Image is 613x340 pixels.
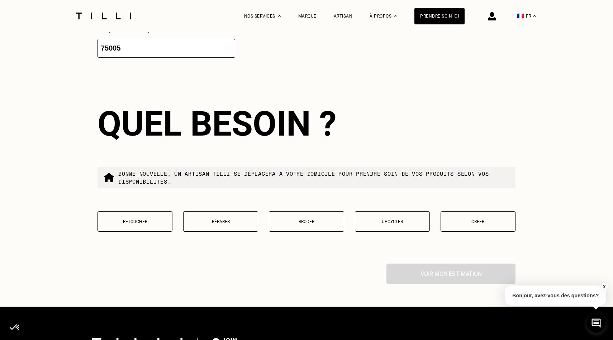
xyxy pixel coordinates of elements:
img: Logo du service de couturière Tilli [73,13,134,19]
p: Broder [273,219,340,224]
img: Menu déroulant [278,15,281,17]
img: menu déroulant [533,15,536,17]
a: Marque [298,14,317,19]
button: X [600,283,608,291]
p: Upcycler [359,219,426,224]
p: Bonne nouvelle, un artisan tilli se déplacera à votre domicile pour prendre soin de vos produits ... [118,170,510,185]
a: Prendre soin ici [414,8,465,24]
img: icône connexion [488,12,496,20]
button: Retoucher [98,211,172,232]
button: Créer [441,211,515,232]
p: Retoucher [101,219,168,224]
input: 75001 or 69008 [98,39,235,58]
img: Menu déroulant à propos [394,15,397,17]
a: Artisan [334,14,353,19]
p: Créer [445,219,512,224]
span: 🇫🇷 [517,13,524,19]
button: Broder [269,211,344,232]
button: Upcycler [355,211,430,232]
p: Bonjour, avez-vous des questions? [505,285,606,306]
img: commande à domicile [103,172,115,183]
button: Réparer [183,211,258,232]
p: Réparer [187,219,254,224]
div: Quel besoin ? [98,104,515,144]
